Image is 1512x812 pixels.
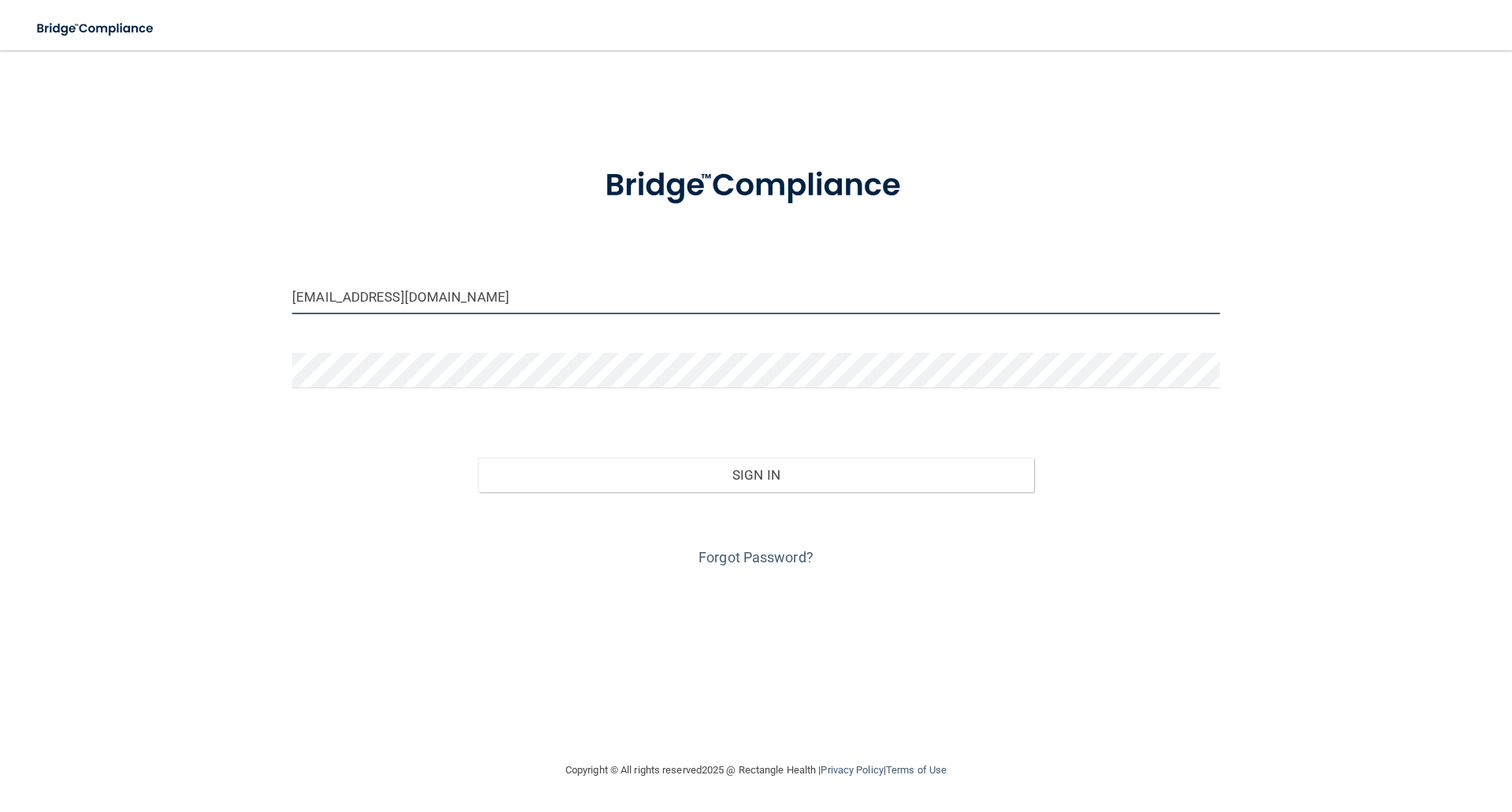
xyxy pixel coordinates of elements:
img: bridge_compliance_login_screen.278c3ca4.svg [24,13,169,45]
a: Privacy Policy [821,764,883,776]
img: bridge_compliance_login_screen.278c3ca4.svg [573,145,939,227]
div: Copyright © All rights reserved 2025 @ Rectangle Health | | [469,745,1043,795]
input: Email [292,279,1220,314]
a: Terms of Use [886,764,947,776]
a: Forgot Password? [699,549,813,565]
button: Sign In [478,458,1035,492]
